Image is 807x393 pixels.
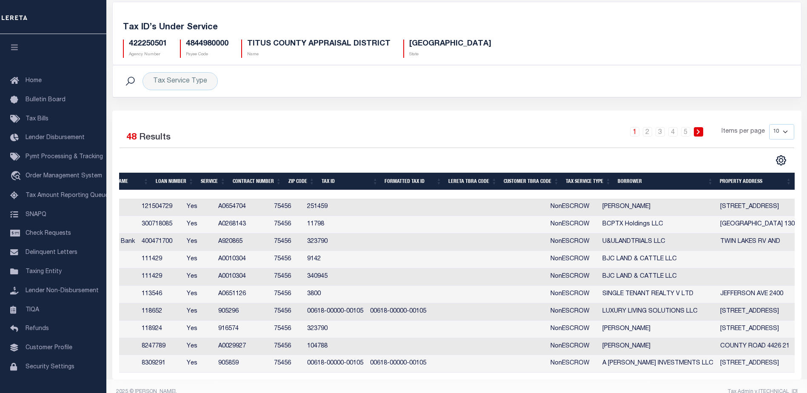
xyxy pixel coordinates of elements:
th: Loan Number: activate to sort column ascending [152,173,197,190]
td: U&ULANDTRIALS LLC [599,234,717,251]
td: 400471700 [138,234,183,251]
td: 905296 [215,303,271,321]
span: Items per page [721,127,765,137]
td: 00618-00000-00105 [367,303,430,321]
td: NonESCROW [547,355,599,373]
td: SINGLE TENANT REALTY V LTD [599,286,717,303]
td: NonESCROW [547,251,599,268]
td: 8247789 [138,338,183,356]
td: Yes [183,234,215,251]
span: TIQA [26,307,39,313]
th: Zip Code: activate to sort column ascending [285,173,318,190]
td: 113546 [138,286,183,303]
a: 5 [681,127,690,137]
td: NonESCROW [547,338,599,356]
td: 118652 [138,303,183,321]
td: Yes [183,321,215,338]
td: A0010304 [215,251,271,268]
td: 75456 [271,251,304,268]
span: Tax Amount Reporting Queue [26,193,108,199]
h5: [GEOGRAPHIC_DATA] [409,40,491,49]
td: 75456 [271,286,304,303]
td: [PERSON_NAME] [599,199,717,216]
th: Tax Service Type: activate to sort column ascending [562,173,614,190]
td: Yes [183,251,215,268]
td: 75456 [271,268,304,286]
td: NonESCROW [547,286,599,303]
td: A0654704 [215,199,271,216]
td: Yes [183,303,215,321]
span: Taxing Entity [26,269,62,275]
p: Name [247,51,391,58]
td: [GEOGRAPHIC_DATA] 1300 [717,216,801,234]
a: 2 [643,127,652,137]
p: Agency Number [129,51,167,58]
td: [PERSON_NAME] [599,338,717,356]
td: BCPTX Holdings LLC [599,216,717,234]
span: Order Management System [26,173,102,179]
th: Service: activate to sort column ascending [197,173,229,190]
td: 75456 [271,216,304,234]
td: NonESCROW [547,321,599,338]
td: 00618-00000-00105 [304,355,367,373]
td: Yes [183,199,215,216]
td: 8309291 [138,355,183,373]
td: A0010304 [215,268,271,286]
a: 3 [656,127,665,137]
span: Customer Profile [26,345,72,351]
h5: 4844980000 [186,40,228,49]
td: 9142 [304,251,367,268]
td: Yes [183,268,215,286]
td: 905859 [215,355,271,373]
td: 251459 [304,199,367,216]
td: TWIN LAKES RV AND [717,234,801,251]
td: Yes [183,338,215,356]
td: NonESCROW [547,234,599,251]
span: Lender Non-Disbursement [26,288,99,294]
span: Tax Bills [26,116,48,122]
td: [STREET_ADDRESS] [717,303,801,321]
td: 75456 [271,338,304,356]
th: Formatted Tax ID: activate to sort column ascending [381,173,445,190]
td: 300718085 [138,216,183,234]
span: 48 [126,133,137,142]
th: Borrower: activate to sort column ascending [614,173,716,190]
td: 3800 [304,286,367,303]
td: 00618-00000-00105 [367,355,430,373]
th: LERETA TBRA Code: activate to sort column ascending [445,173,500,190]
p: Payee Code [186,51,228,58]
td: [PERSON_NAME] [599,321,717,338]
td: 00618-00000-00105 [304,303,367,321]
td: Yes [183,286,215,303]
td: Yes [183,355,215,373]
td: Yes [183,216,215,234]
td: 111429 [138,251,183,268]
span: Pymt Processing & Tracking [26,154,103,160]
th: Tax ID: activate to sort column ascending [318,173,382,190]
h5: TITUS COUNTY APPRAISAL DISTRICT [247,40,391,49]
span: Check Requests [26,231,71,236]
td: NonESCROW [547,199,599,216]
td: 11798 [304,216,367,234]
td: [STREET_ADDRESS] [717,355,801,373]
div: Tax Service Type [143,72,218,90]
td: BJC LAND & CATTLE LLC [599,251,717,268]
td: 340945 [304,268,367,286]
span: Security Settings [26,364,74,370]
p: State [409,51,491,58]
h5: Tax ID’s Under Service [123,23,791,33]
td: NonESCROW [547,216,599,234]
a: 1 [630,127,639,137]
td: A0029927 [215,338,271,356]
th: Contract Number: activate to sort column ascending [229,173,285,190]
td: 323790 [304,321,367,338]
td: 111429 [138,268,183,286]
td: A [PERSON_NAME] INVESTMENTS LLC [599,355,717,373]
td: 75456 [271,199,304,216]
span: Lender Disbursement [26,135,85,141]
h5: 422250501 [129,40,167,49]
span: SNAPQ [26,211,46,217]
th: Customer Name: activate to sort column ascending [88,173,152,190]
span: Refunds [26,326,49,332]
td: 118924 [138,321,183,338]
